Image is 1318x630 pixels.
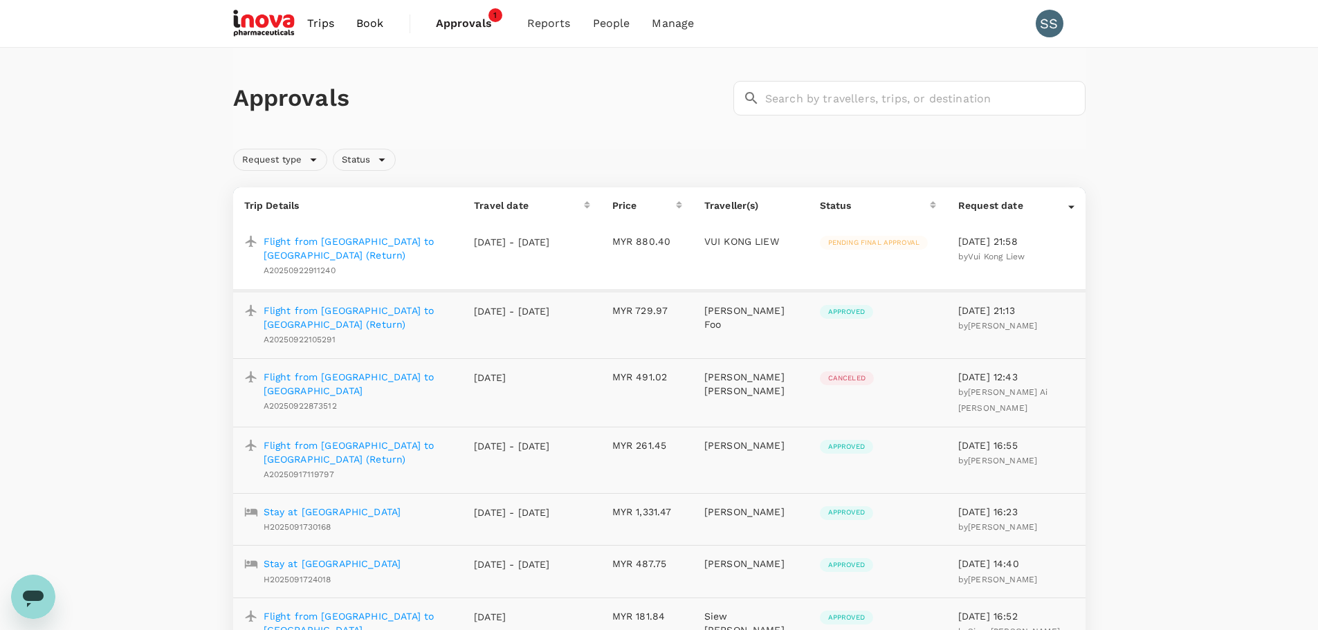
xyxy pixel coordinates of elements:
[436,15,505,32] span: Approvals
[958,456,1037,465] span: by
[233,149,328,171] div: Request type
[958,321,1037,331] span: by
[704,557,798,571] p: [PERSON_NAME]
[652,15,694,32] span: Manage
[11,575,55,619] iframe: Button to launch messaging window
[612,557,682,571] p: MYR 487.75
[968,575,1037,584] span: [PERSON_NAME]
[264,438,452,466] a: Flight from [GEOGRAPHIC_DATA] to [GEOGRAPHIC_DATA] (Return)
[264,266,336,275] span: A20250922911240
[612,304,682,317] p: MYR 729.97
[958,438,1074,452] p: [DATE] 16:55
[527,15,571,32] span: Reports
[474,235,550,249] p: [DATE] - [DATE]
[264,575,331,584] span: H2025091724018
[704,505,798,519] p: [PERSON_NAME]
[958,387,1048,413] span: by
[958,505,1074,519] p: [DATE] 16:23
[264,370,452,398] a: Flight from [GEOGRAPHIC_DATA] to [GEOGRAPHIC_DATA]
[958,387,1048,413] span: [PERSON_NAME] Ai [PERSON_NAME]
[612,234,682,248] p: MYR 880.40
[233,84,728,113] h1: Approvals
[958,370,1074,384] p: [DATE] 12:43
[333,154,378,167] span: Status
[820,307,873,317] span: Approved
[264,522,331,532] span: H2025091730168
[704,234,798,248] p: VUI KONG LIEW
[264,335,336,344] span: A20250922105291
[474,198,584,212] div: Travel date
[704,198,798,212] p: Traveller(s)
[264,470,334,479] span: A20250917119797
[612,370,682,384] p: MYR 491.02
[958,557,1074,571] p: [DATE] 14:40
[612,198,676,212] div: Price
[264,505,401,519] a: Stay at [GEOGRAPHIC_DATA]
[820,560,873,570] span: Approved
[958,198,1068,212] div: Request date
[820,613,873,622] span: Approved
[958,234,1074,248] p: [DATE] 21:58
[593,15,630,32] span: People
[474,304,550,318] p: [DATE] - [DATE]
[968,456,1037,465] span: [PERSON_NAME]
[474,506,550,519] p: [DATE] - [DATE]
[704,438,798,452] p: [PERSON_NAME]
[958,609,1074,623] p: [DATE] 16:52
[958,575,1037,584] span: by
[474,557,550,571] p: [DATE] - [DATE]
[264,304,452,331] a: Flight from [GEOGRAPHIC_DATA] to [GEOGRAPHIC_DATA] (Return)
[264,401,337,411] span: A20250922873512
[1036,10,1063,37] div: SS
[958,304,1074,317] p: [DATE] 21:13
[820,238,928,248] span: Pending final approval
[307,15,334,32] span: Trips
[612,609,682,623] p: MYR 181.84
[474,439,550,453] p: [DATE] - [DATE]
[968,321,1037,331] span: [PERSON_NAME]
[488,8,502,22] span: 1
[968,522,1037,532] span: [PERSON_NAME]
[704,370,798,398] p: [PERSON_NAME] [PERSON_NAME]
[474,610,550,624] p: [DATE]
[234,154,311,167] span: Request type
[958,252,1025,261] span: by
[612,505,682,519] p: MYR 1,331.47
[820,442,873,452] span: Approved
[244,198,452,212] p: Trip Details
[356,15,384,32] span: Book
[264,234,452,262] a: Flight from [GEOGRAPHIC_DATA] to [GEOGRAPHIC_DATA] (Return)
[704,304,798,331] p: [PERSON_NAME] Foo
[820,198,930,212] div: Status
[333,149,396,171] div: Status
[233,8,297,39] img: iNova Pharmaceuticals
[958,522,1037,532] span: by
[765,81,1086,115] input: Search by travellers, trips, or destination
[264,557,401,571] a: Stay at [GEOGRAPHIC_DATA]
[612,438,682,452] p: MYR 261.45
[820,373,874,383] span: Canceled
[820,508,873,517] span: Approved
[474,371,550,385] p: [DATE]
[968,252,1025,261] span: Vui Kong Liew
